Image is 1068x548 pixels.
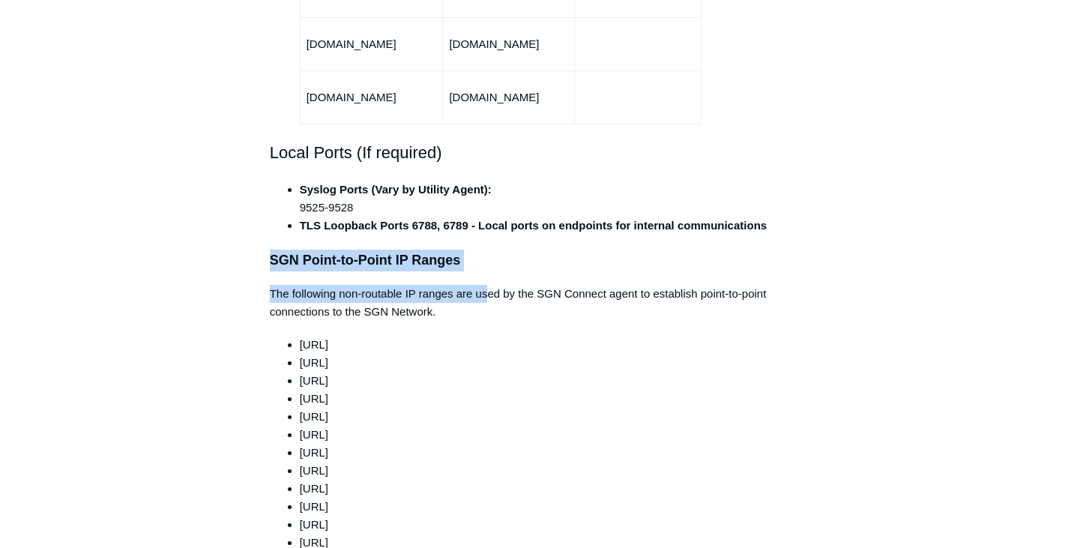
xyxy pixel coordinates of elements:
[307,35,437,53] p: [DOMAIN_NAME]
[300,482,328,495] span: [URL]
[270,139,799,166] h2: Local Ports (If required)
[300,500,328,513] span: [URL]
[449,88,568,106] p: [DOMAIN_NAME]
[300,338,328,351] span: [URL]
[270,285,799,321] p: The following non-routable IP ranges are used by the SGN Connect agent to establish point-to-poin...
[300,446,328,459] span: [URL]
[300,408,799,426] li: [URL]
[300,219,767,232] strong: TLS Loopback Ports 6788, 6789 - Local ports on endpoints for internal communications
[300,181,799,217] li: 9525-9528
[300,390,799,408] li: [URL]
[300,464,328,477] span: [URL]
[300,426,799,444] li: [URL]
[300,183,492,196] strong: Syslog Ports (Vary by Utility Agent):
[300,518,328,531] span: [URL]
[307,88,437,106] p: [DOMAIN_NAME]
[300,354,799,372] li: [URL]
[449,35,568,53] p: [DOMAIN_NAME]
[300,372,799,390] li: [URL]
[270,250,799,271] h3: SGN Point-to-Point IP Ranges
